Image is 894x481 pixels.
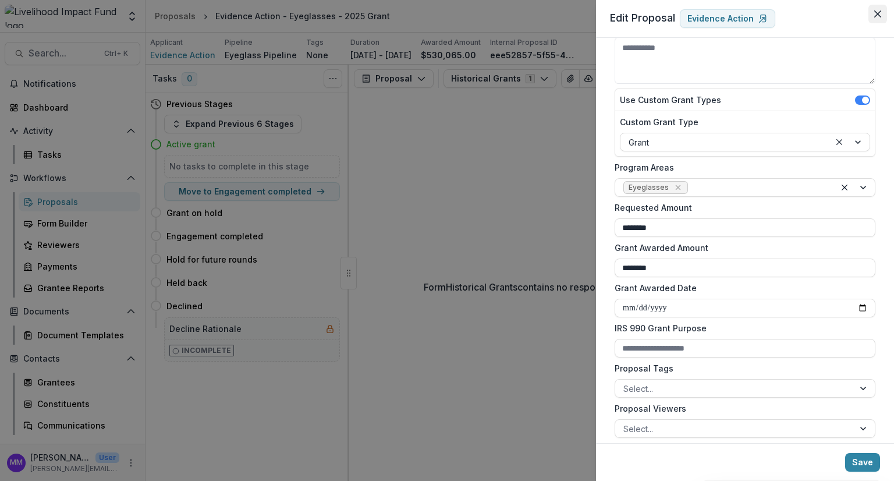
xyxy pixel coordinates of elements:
[687,14,754,24] p: Evidence Action
[615,322,868,334] label: IRS 990 Grant Purpose
[845,453,880,472] button: Save
[620,116,863,128] label: Custom Grant Type
[838,181,852,194] div: Clear selected options
[629,183,669,192] span: Eyeglasses
[832,135,846,149] div: Clear selected options
[610,12,675,24] span: Edit Proposal
[680,9,775,28] a: Evidence Action
[620,94,721,106] label: Use Custom Grant Types
[615,161,868,174] label: Program Areas
[672,182,684,193] div: Remove Eyeglasses
[747,443,868,455] label: Grant End
[868,5,887,23] button: Close
[615,402,868,415] label: Proposal Viewers
[615,282,868,294] label: Grant Awarded Date
[615,242,868,254] label: Grant Awarded Amount
[615,362,868,374] label: Proposal Tags
[615,201,868,214] label: Requested Amount
[615,443,736,455] label: Grant Start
